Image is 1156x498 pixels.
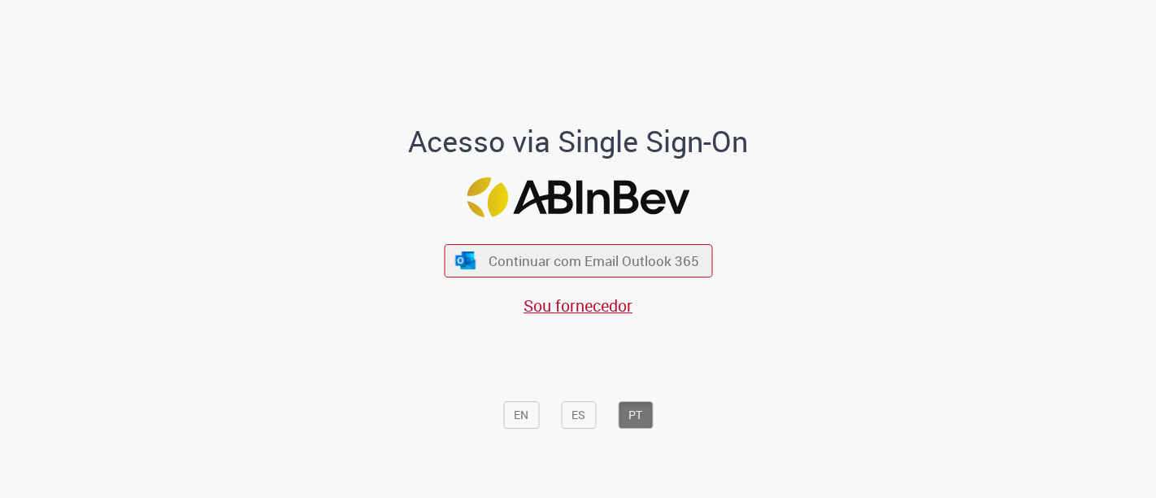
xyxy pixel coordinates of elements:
[503,401,539,429] button: EN
[454,251,477,269] img: ícone Azure/Microsoft 360
[524,295,632,317] a: Sou fornecedor
[444,244,712,277] button: ícone Azure/Microsoft 360 Continuar com Email Outlook 365
[561,401,596,429] button: ES
[353,125,804,158] h1: Acesso via Single Sign-On
[489,251,699,270] span: Continuar com Email Outlook 365
[618,401,653,429] button: PT
[467,177,689,217] img: Logo ABInBev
